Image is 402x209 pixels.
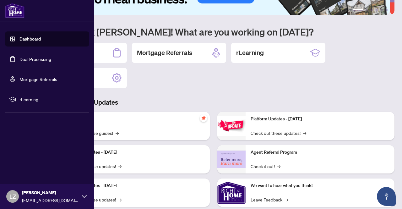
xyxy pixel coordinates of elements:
button: 4 [376,9,378,11]
p: Self-Help [66,116,205,123]
img: logo [5,3,24,18]
a: Dashboard [19,36,41,42]
span: [EMAIL_ADDRESS][DOMAIN_NAME] [22,197,79,204]
h1: Welcome back [PERSON_NAME]! What are you working on [DATE]? [33,26,394,38]
a: Check it out!→ [251,163,280,170]
button: 6 [386,9,388,11]
span: → [277,163,280,170]
p: We want to hear what you think! [251,182,389,189]
img: Agent Referral Program [217,151,246,168]
img: We want to hear what you think! [217,179,246,207]
span: → [118,163,122,170]
button: 3 [371,9,373,11]
span: → [285,196,288,203]
a: Leave Feedback→ [251,196,288,203]
img: Platform Updates - June 23, 2025 [217,116,246,136]
h2: Mortgage Referrals [137,48,192,57]
h3: Brokerage & Industry Updates [33,98,394,107]
p: Platform Updates - [DATE] [251,116,389,123]
span: [PERSON_NAME] [22,189,79,196]
p: Platform Updates - [DATE] [66,149,205,156]
button: 1 [353,9,363,11]
p: Platform Updates - [DATE] [66,182,205,189]
span: rLearning [19,96,85,103]
span: → [116,129,119,136]
p: Agent Referral Program [251,149,389,156]
button: 5 [381,9,383,11]
span: → [118,196,122,203]
a: Mortgage Referrals [19,76,57,82]
a: Deal Processing [19,56,51,62]
span: → [303,129,306,136]
a: Check out these updates!→ [251,129,306,136]
h2: rLearning [236,48,264,57]
span: LZ [9,192,16,201]
span: pushpin [200,114,207,122]
button: Open asap [377,187,396,206]
button: 2 [366,9,368,11]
